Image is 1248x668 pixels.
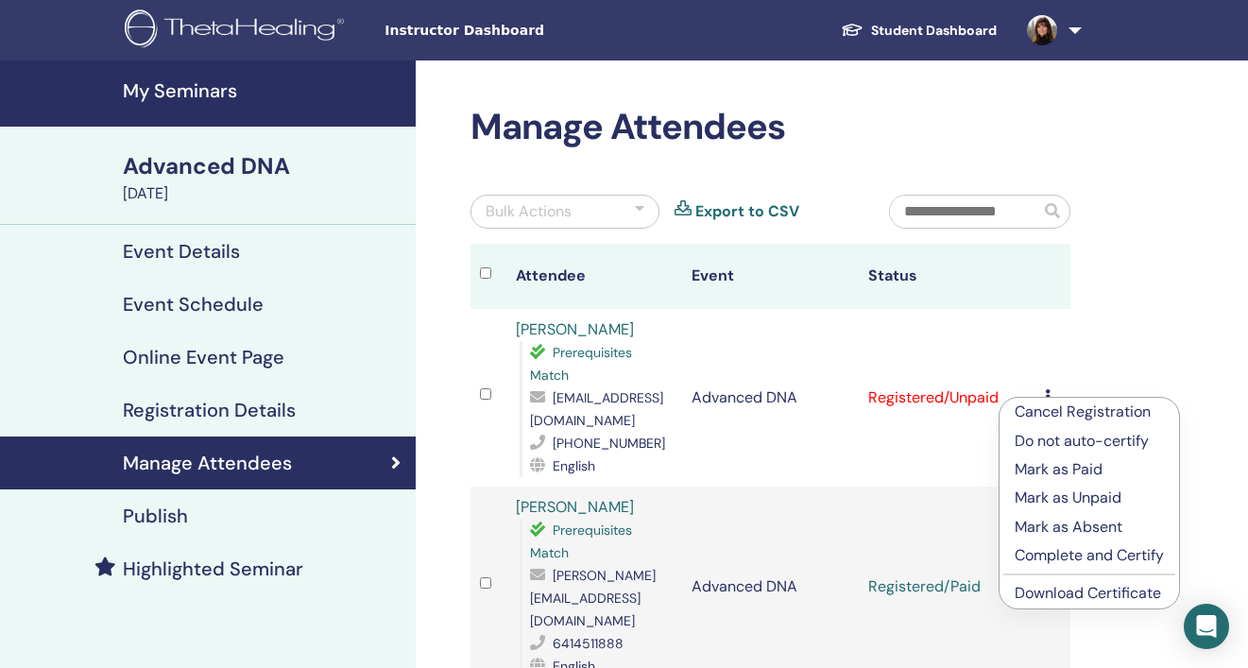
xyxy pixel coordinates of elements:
h4: Registration Details [123,399,296,421]
p: Mark as Unpaid [1015,487,1164,509]
img: logo.png [125,9,350,52]
img: default.jpg [1027,15,1057,45]
th: Event [682,244,859,309]
p: Cancel Registration [1015,401,1164,423]
span: Prerequisites Match [530,344,632,384]
a: [PERSON_NAME] [516,319,634,339]
h4: My Seminars [123,79,404,102]
p: Complete and Certify [1015,544,1164,567]
th: Attendee [506,244,683,309]
a: [PERSON_NAME] [516,497,634,517]
span: 6414511888 [553,635,624,652]
span: [EMAIL_ADDRESS][DOMAIN_NAME] [530,389,663,429]
h4: Event Details [123,240,240,263]
a: Export to CSV [695,200,799,223]
h4: Publish [123,505,188,527]
a: Advanced DNA[DATE] [111,150,416,205]
div: Bulk Actions [486,200,572,223]
span: Instructor Dashboard [385,21,668,41]
h4: Highlighted Seminar [123,557,303,580]
p: Do not auto-certify [1015,430,1164,453]
a: Student Dashboard [826,13,1012,48]
span: [PHONE_NUMBER] [553,435,665,452]
h4: Manage Attendees [123,452,292,474]
img: graduation-cap-white.svg [841,22,863,38]
div: [DATE] [123,182,404,205]
div: Advanced DNA [123,150,404,182]
th: Status [859,244,1035,309]
span: Prerequisites Match [530,522,632,561]
h2: Manage Attendees [470,106,1070,149]
td: Advanced DNA [682,309,859,487]
a: Download Certificate [1015,583,1161,603]
p: Mark as Absent [1015,516,1164,539]
div: Open Intercom Messenger [1184,604,1229,649]
p: Mark as Paid [1015,458,1164,481]
h4: Online Event Page [123,346,284,368]
h4: Event Schedule [123,293,264,316]
span: [PERSON_NAME][EMAIL_ADDRESS][DOMAIN_NAME] [530,567,656,629]
span: English [553,457,595,474]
